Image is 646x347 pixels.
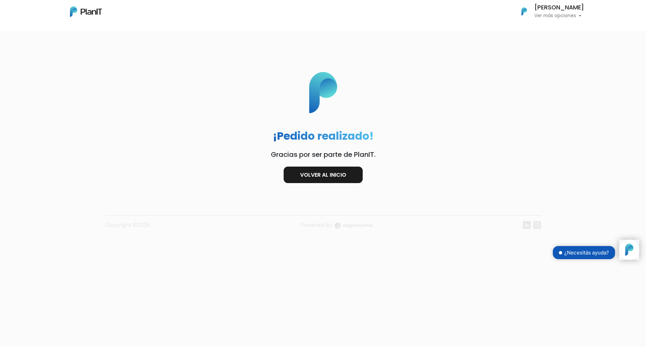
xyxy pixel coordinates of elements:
[513,3,584,20] button: PlanIt Logo [PERSON_NAME] Ver más opciones
[273,130,373,142] h2: ¡Pedido realizado!
[301,221,332,229] span: translation missing: es.layouts.footer.powered_by
[534,5,584,11] h6: [PERSON_NAME]
[517,4,532,19] img: PlanIt Logo
[301,221,372,234] a: Powered By
[244,150,402,159] p: Gracias por ser parte de PlanIT.
[335,222,372,229] img: logo_eagerworks-044938b0bf012b96b195e05891a56339191180c2d98ce7df62ca656130a436fa.svg
[533,221,541,229] img: instagram-7ba2a2629254302ec2a9470e65da5de918c9f3c9a63008f8abed3140a32961bf.svg
[285,72,361,113] img: p_logo-cf95315c21ec54a07da33abe4a980685f2930ff06ee032fe1bfa050a97dd1b1f.svg
[518,240,619,267] iframe: trengo-widget-status
[534,13,584,18] p: Ver más opciones
[284,167,363,183] a: Volver al inicio
[523,221,531,229] img: linkedin-cc7d2dbb1a16aff8e18f147ffe980d30ddd5d9e01409788280e63c91fc390ff4.svg
[619,240,639,260] iframe: trengo-widget-launcher
[105,221,150,234] p: Copyright ©2025
[70,6,102,17] img: PlanIt Logo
